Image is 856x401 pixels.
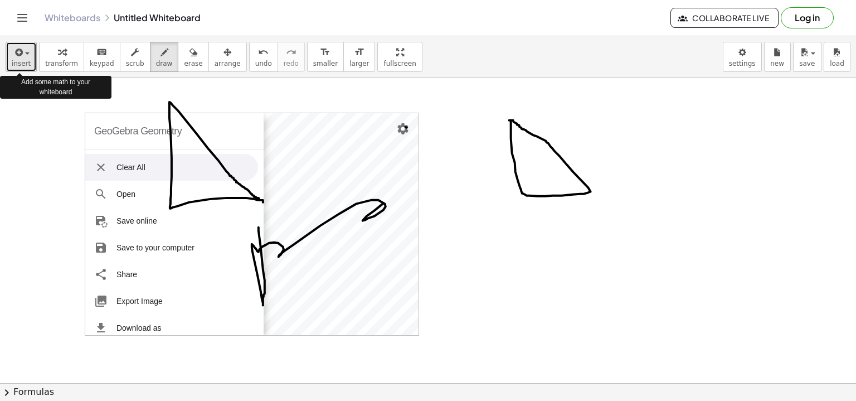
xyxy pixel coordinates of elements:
[824,42,850,72] button: load
[307,42,344,72] button: format_sizesmaller
[343,42,375,72] button: format_sizelarger
[13,9,31,27] button: Toggle navigation
[215,60,241,67] span: arrange
[208,42,247,72] button: arrange
[39,42,84,72] button: transform
[150,42,179,72] button: draw
[90,60,114,67] span: keypad
[680,13,769,23] span: Collaborate Live
[156,60,173,67] span: draw
[377,42,422,72] button: fullscreen
[278,42,305,72] button: redoredo
[120,42,150,72] button: scrub
[320,46,330,59] i: format_size
[793,42,821,72] button: save
[6,42,37,72] button: insert
[84,42,120,72] button: keyboardkeypad
[349,60,369,67] span: larger
[258,46,269,59] i: undo
[96,46,107,59] i: keyboard
[313,60,338,67] span: smaller
[383,60,416,67] span: fullscreen
[781,7,834,28] button: Log in
[126,60,144,67] span: scrub
[670,8,779,28] button: Collaborate Live
[354,46,364,59] i: format_size
[12,60,31,67] span: insert
[799,60,815,67] span: save
[249,42,278,72] button: undoundo
[830,60,844,67] span: load
[45,12,100,23] a: Whiteboards
[45,60,78,67] span: transform
[286,46,296,59] i: redo
[723,42,762,72] button: settings
[255,60,272,67] span: undo
[770,60,784,67] span: new
[729,60,756,67] span: settings
[178,42,208,72] button: erase
[764,42,791,72] button: new
[284,60,299,67] span: redo
[184,60,202,67] span: erase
